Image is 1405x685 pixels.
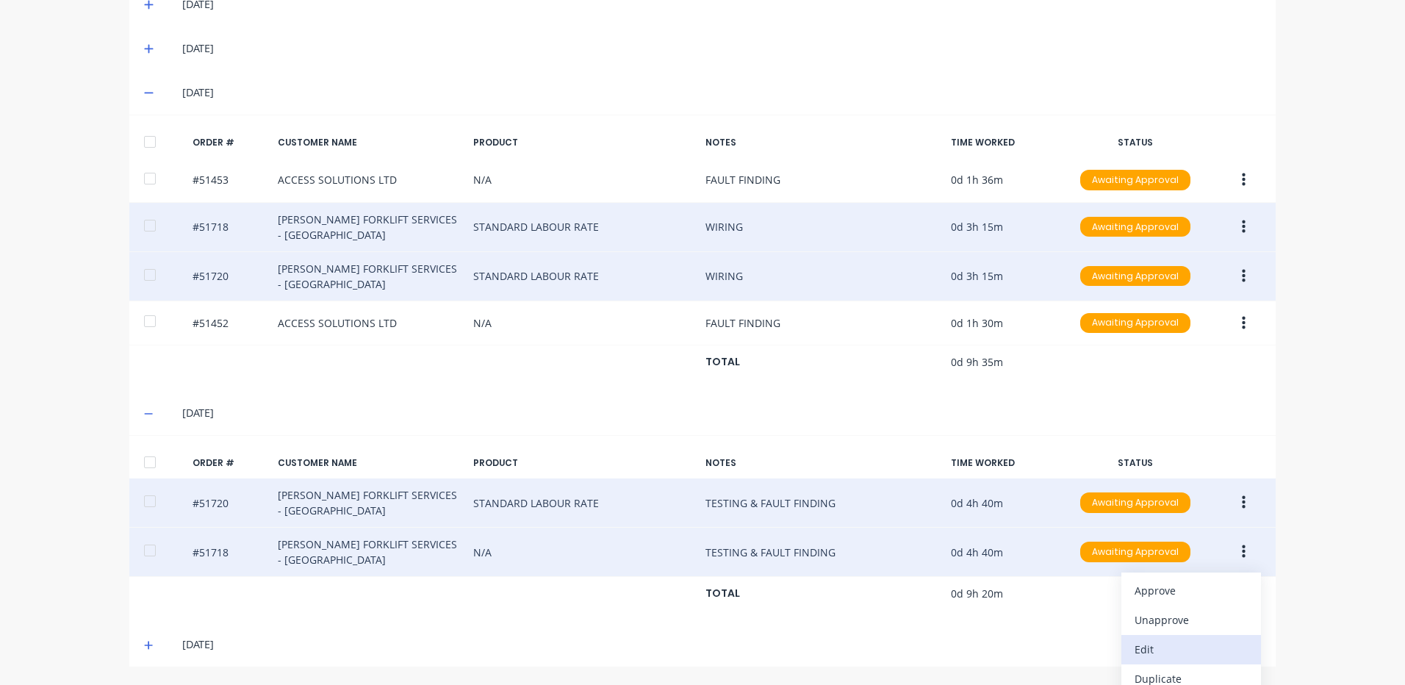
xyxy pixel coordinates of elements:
[182,636,1261,653] div: [DATE]
[1079,312,1191,334] button: Awaiting Approval
[1080,542,1190,562] div: Awaiting Approval
[1135,639,1248,660] div: Edit
[951,456,1061,470] div: TIME WORKED
[182,85,1261,101] div: [DATE]
[1073,456,1198,470] div: STATUS
[193,136,266,149] div: ORDER #
[278,456,461,470] div: CUSTOMER NAME
[1073,136,1198,149] div: STATUS
[193,456,266,470] div: ORDER #
[473,136,694,149] div: PRODUCT
[1121,576,1261,606] button: Approve
[1080,313,1190,334] div: Awaiting Approval
[182,405,1261,421] div: [DATE]
[705,136,939,149] div: NOTES
[1121,606,1261,635] button: Unapprove
[1080,492,1190,513] div: Awaiting Approval
[473,456,694,470] div: PRODUCT
[1079,216,1191,238] button: Awaiting Approval
[182,40,1261,57] div: [DATE]
[1080,266,1190,287] div: Awaiting Approval
[1121,635,1261,664] button: Edit
[705,456,939,470] div: NOTES
[1135,580,1248,601] div: Approve
[1079,169,1191,191] button: Awaiting Approval
[1079,492,1191,514] button: Awaiting Approval
[1080,170,1190,190] div: Awaiting Approval
[1079,541,1191,563] button: Awaiting Approval
[1135,609,1248,631] div: Unapprove
[951,136,1061,149] div: TIME WORKED
[278,136,461,149] div: CUSTOMER NAME
[1079,265,1191,287] button: Awaiting Approval
[1080,217,1190,237] div: Awaiting Approval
